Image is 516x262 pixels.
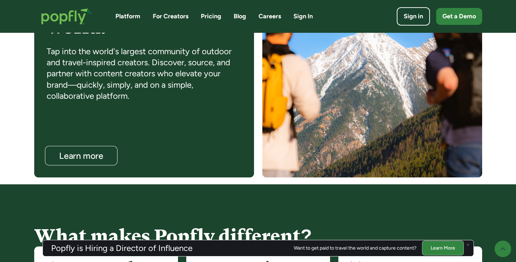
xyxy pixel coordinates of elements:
[34,1,99,31] a: home
[293,12,313,21] a: Sign In
[45,146,118,166] a: Learn more
[404,12,423,21] div: Sign in
[153,12,188,21] a: For Creators
[259,12,281,21] a: Careers
[234,12,246,21] a: Blog
[422,241,464,255] a: Learn More
[201,12,221,21] a: Pricing
[34,226,482,246] h2: What makes Popfly different?
[51,244,193,252] h3: Popfly is Hiring a Director of Influence
[397,7,430,26] a: Sign in
[442,12,476,21] div: Get a Demo
[115,12,140,21] a: Platform
[294,245,416,251] div: Want to get paid to travel the world and capture content?
[51,152,110,161] div: Learn more
[47,46,242,102] div: Tap into the world's largest community of outdoor and travel-inspired creators. Discover, source,...
[436,8,482,25] a: Get a Demo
